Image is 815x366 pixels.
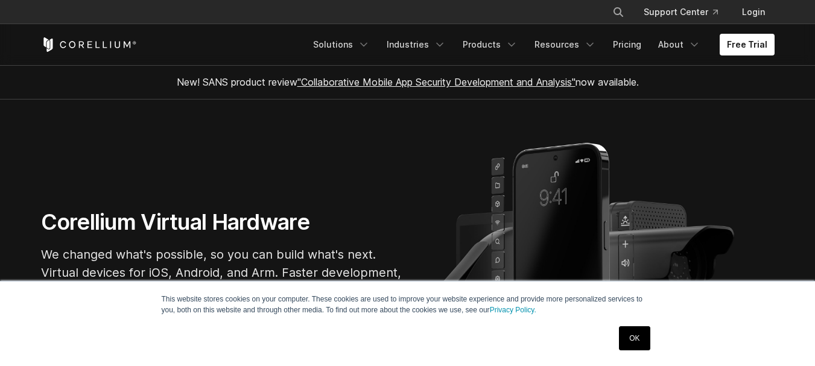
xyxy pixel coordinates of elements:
[41,209,403,236] h1: Corellium Virtual Hardware
[720,34,775,55] a: Free Trial
[598,1,775,23] div: Navigation Menu
[732,1,775,23] a: Login
[651,34,708,55] a: About
[41,245,403,300] p: We changed what's possible, so you can build what's next. Virtual devices for iOS, Android, and A...
[379,34,453,55] a: Industries
[490,306,536,314] a: Privacy Policy.
[607,1,629,23] button: Search
[455,34,525,55] a: Products
[177,76,639,88] span: New! SANS product review now available.
[527,34,603,55] a: Resources
[306,34,775,55] div: Navigation Menu
[162,294,654,315] p: This website stores cookies on your computer. These cookies are used to improve your website expe...
[41,37,137,52] a: Corellium Home
[606,34,649,55] a: Pricing
[634,1,728,23] a: Support Center
[297,76,576,88] a: "Collaborative Mobile App Security Development and Analysis"
[306,34,377,55] a: Solutions
[619,326,650,350] a: OK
